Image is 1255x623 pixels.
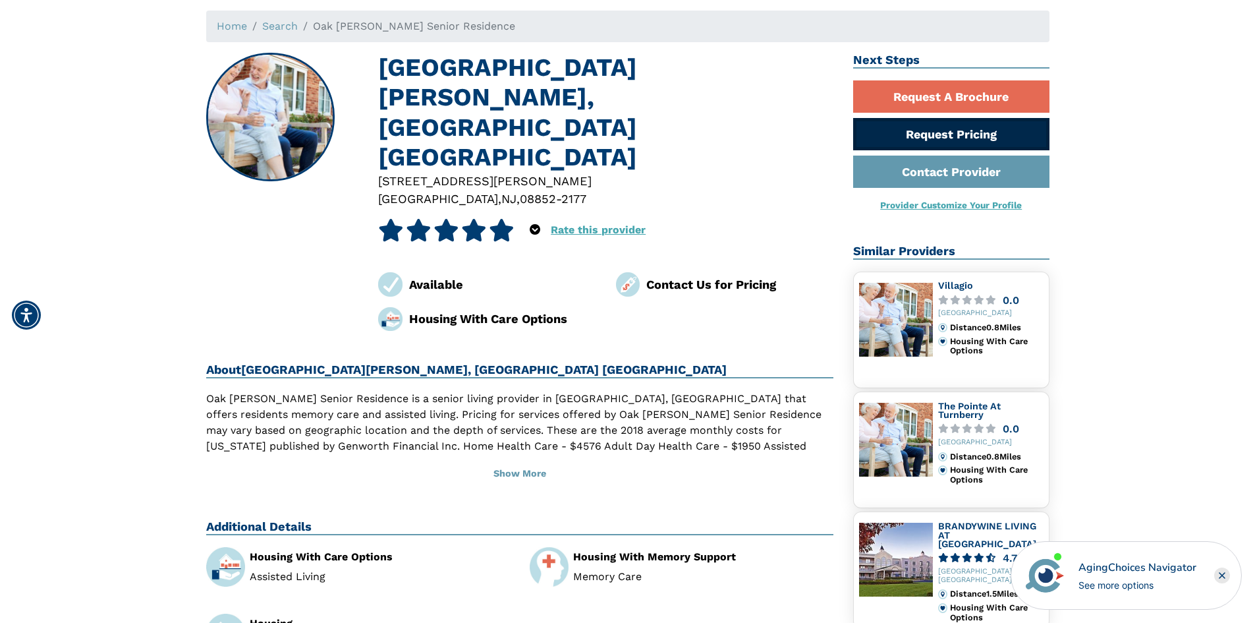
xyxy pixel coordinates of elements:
li: Memory Care [573,572,833,582]
a: Villagio [938,280,973,291]
span: [GEOGRAPHIC_DATA] [378,192,498,206]
div: Distance 0.8 Miles [950,452,1043,461]
h2: Next Steps [853,53,1049,69]
div: Close [1214,568,1230,583]
h2: Additional Details [206,519,834,535]
div: [STREET_ADDRESS][PERSON_NAME] [378,172,833,190]
div: Distance 0.8 Miles [950,323,1043,332]
div: Accessibility Menu [12,301,41,330]
div: Housing With Care Options [950,465,1043,485]
div: AgingChoices Navigator [1078,560,1196,576]
a: 0.0 [938,424,1044,434]
div: [GEOGRAPHIC_DATA] [938,438,1044,447]
a: BRANDYWINE LIVING AT [GEOGRAPHIC_DATA] [938,521,1036,549]
div: 0.0 [1003,295,1019,305]
img: primary.svg [938,603,947,612]
div: [GEOGRAPHIC_DATA] [938,309,1044,318]
img: distance.svg [938,323,947,332]
h2: Similar Providers [853,244,1049,260]
a: Contact Provider [853,156,1049,188]
img: primary.svg [938,337,947,346]
div: 4.7 [1003,553,1017,563]
div: Housing With Care Options [950,603,1043,622]
a: The Pointe At Turnberry [938,401,1001,421]
button: Show More [206,460,834,489]
a: Search [262,20,298,32]
a: 4.7 [938,553,1044,563]
img: Oak Woods Senior Residence, Monmouth Junction NJ [207,54,333,181]
span: NJ [501,192,516,206]
img: distance.svg [938,589,947,599]
div: See more options [1078,578,1196,592]
a: Home [217,20,247,32]
a: Request Pricing [853,118,1049,150]
div: Housing With Care Options [950,337,1043,356]
h1: [GEOGRAPHIC_DATA][PERSON_NAME], [GEOGRAPHIC_DATA] [GEOGRAPHIC_DATA] [378,53,833,172]
img: primary.svg [938,465,947,475]
div: 0.0 [1003,424,1019,434]
li: Assisted Living [250,572,510,582]
div: Housing With Care Options [409,310,596,328]
div: [GEOGRAPHIC_DATA], [GEOGRAPHIC_DATA], 08540 [938,568,1044,585]
div: Contact Us for Pricing [646,276,833,293]
a: 0.0 [938,295,1044,305]
div: Distance 1.5 Miles [950,589,1043,599]
nav: breadcrumb [206,11,1049,42]
div: 08852-2177 [520,190,586,208]
a: Request A Brochure [853,80,1049,113]
a: Rate this provider [551,223,646,236]
div: Housing With Memory Support [573,552,833,562]
span: , [516,192,520,206]
div: Popover trigger [530,219,540,241]
p: Oak [PERSON_NAME] Senior Residence is a senior living provider in [GEOGRAPHIC_DATA], [GEOGRAPHIC_... [206,391,834,486]
span: Oak [PERSON_NAME] Senior Residence [313,20,515,32]
a: Provider Customize Your Profile [880,200,1022,210]
h2: About [GEOGRAPHIC_DATA][PERSON_NAME], [GEOGRAPHIC_DATA] [GEOGRAPHIC_DATA] [206,363,834,378]
span: , [498,192,501,206]
div: Available [409,276,596,293]
img: avatar [1022,553,1067,598]
img: distance.svg [938,452,947,461]
div: Housing With Care Options [250,552,510,562]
